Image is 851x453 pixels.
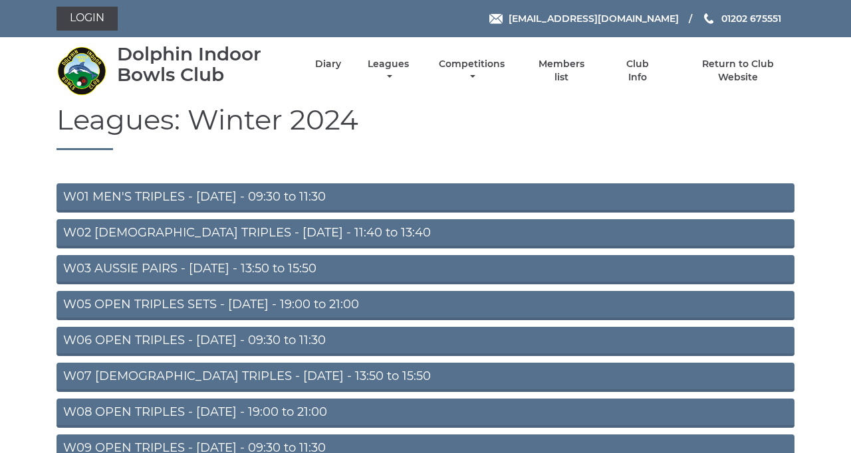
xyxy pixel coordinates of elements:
[682,58,794,84] a: Return to Club Website
[57,46,106,96] img: Dolphin Indoor Bowls Club
[57,327,794,356] a: W06 OPEN TRIPLES - [DATE] - 09:30 to 11:30
[57,219,794,248] a: W02 [DEMOGRAPHIC_DATA] TRIPLES - [DATE] - 11:40 to 13:40
[721,13,781,25] span: 01202 675551
[57,104,794,150] h1: Leagues: Winter 2024
[704,13,713,24] img: Phone us
[531,58,592,84] a: Members list
[315,58,341,70] a: Diary
[57,399,794,428] a: W08 OPEN TRIPLES - [DATE] - 19:00 to 21:00
[489,14,503,24] img: Email
[364,58,412,84] a: Leagues
[117,44,292,85] div: Dolphin Indoor Bowls Club
[702,11,781,26] a: Phone us 01202 675551
[57,7,118,31] a: Login
[509,13,679,25] span: [EMAIL_ADDRESS][DOMAIN_NAME]
[616,58,659,84] a: Club Info
[435,58,508,84] a: Competitions
[57,255,794,284] a: W03 AUSSIE PAIRS - [DATE] - 13:50 to 15:50
[57,291,794,320] a: W05 OPEN TRIPLES SETS - [DATE] - 19:00 to 21:00
[489,11,679,26] a: Email [EMAIL_ADDRESS][DOMAIN_NAME]
[57,363,794,392] a: W07 [DEMOGRAPHIC_DATA] TRIPLES - [DATE] - 13:50 to 15:50
[57,183,794,213] a: W01 MEN'S TRIPLES - [DATE] - 09:30 to 11:30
